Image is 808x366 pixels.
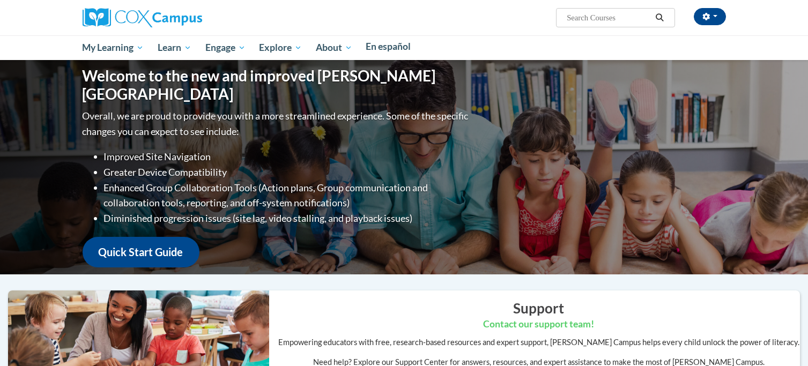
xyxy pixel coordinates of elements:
[277,337,800,348] p: Empowering educators with free, research-based resources and expert support, [PERSON_NAME] Campus...
[366,41,411,52] span: En español
[82,41,144,54] span: My Learning
[277,318,800,331] h3: Contact our support team!
[655,14,664,22] i: 
[694,8,726,25] button: Account Settings
[83,8,202,27] img: Cox Campus
[104,180,471,211] li: Enhanced Group Collaboration Tools (Action plans, Group communication and collaboration tools, re...
[151,35,198,60] a: Learn
[252,35,309,60] a: Explore
[651,11,668,24] button: Search
[205,41,246,54] span: Engage
[309,35,359,60] a: About
[83,67,471,103] h1: Welcome to the new and improved [PERSON_NAME][GEOGRAPHIC_DATA]
[198,35,253,60] a: Engage
[566,11,651,24] input: Search Courses
[83,237,199,267] a: Quick Start Guide
[104,211,471,226] li: Diminished progression issues (site lag, video stalling, and playback issues)
[104,149,471,165] li: Improved Site Navigation
[359,35,418,58] a: En español
[83,108,471,139] p: Overall, we are proud to provide you with a more streamlined experience. Some of the specific cha...
[158,41,191,54] span: Learn
[83,12,202,21] a: Cox Campus
[259,41,302,54] span: Explore
[316,41,352,54] span: About
[66,35,742,60] div: Main menu
[76,35,151,60] a: My Learning
[277,298,800,318] h2: Support
[104,165,471,180] li: Greater Device Compatibility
